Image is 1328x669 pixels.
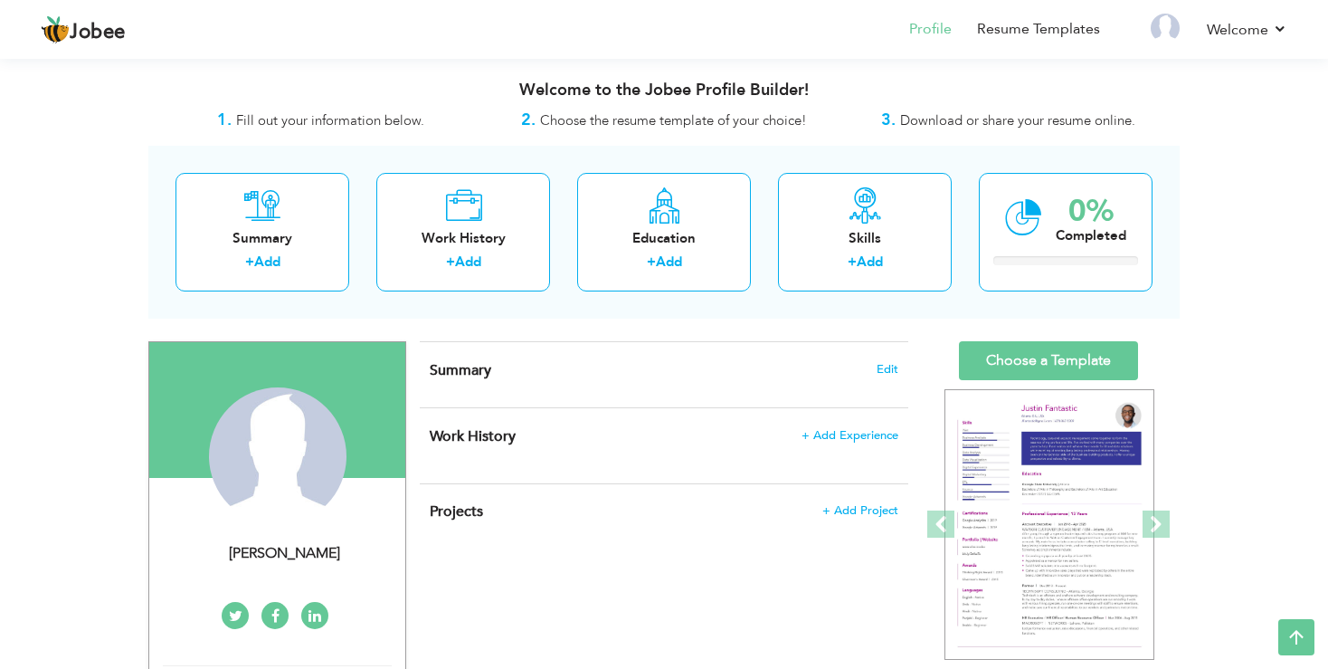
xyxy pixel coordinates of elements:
[900,111,1135,129] span: Download or share your resume online.
[1056,196,1126,226] div: 0%
[802,429,898,442] span: + Add Experience
[217,109,232,131] strong: 1.
[1151,14,1180,43] img: Profile Img
[977,19,1100,40] a: Resume Templates
[540,111,807,129] span: Choose the resume template of your choice!
[254,253,280,271] a: Add
[245,253,254,272] label: +
[909,19,952,40] a: Profile
[163,543,405,564] div: [PERSON_NAME]
[430,361,898,379] h4: Adding a summary is a quick and easy way to highlight your experience and interests.
[959,341,1138,380] a: Choose a Template
[430,502,483,521] span: Projects
[792,229,937,248] div: Skills
[430,426,516,446] span: Work History
[209,387,346,525] img: Asad Aftab
[430,502,898,521] h4: This helps to highlight the project, tools and skills you have worked on.
[236,111,424,129] span: Fill out your information below.
[148,81,1180,100] h3: Welcome to the Jobee Profile Builder!
[656,253,682,271] a: Add
[430,427,898,445] h4: This helps to show the companies you have worked for.
[1056,226,1126,245] div: Completed
[592,229,736,248] div: Education
[190,229,335,248] div: Summary
[430,360,491,380] span: Summary
[857,253,883,271] a: Add
[455,253,481,271] a: Add
[1207,19,1287,41] a: Welcome
[848,253,857,272] label: +
[822,504,898,517] span: + Add Project
[877,363,898,376] span: Edit
[391,229,536,248] div: Work History
[446,253,455,272] label: +
[881,109,896,131] strong: 3.
[41,15,126,44] a: Jobee
[647,253,656,272] label: +
[521,109,536,131] strong: 2.
[70,23,126,43] span: Jobee
[41,15,70,44] img: jobee.io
